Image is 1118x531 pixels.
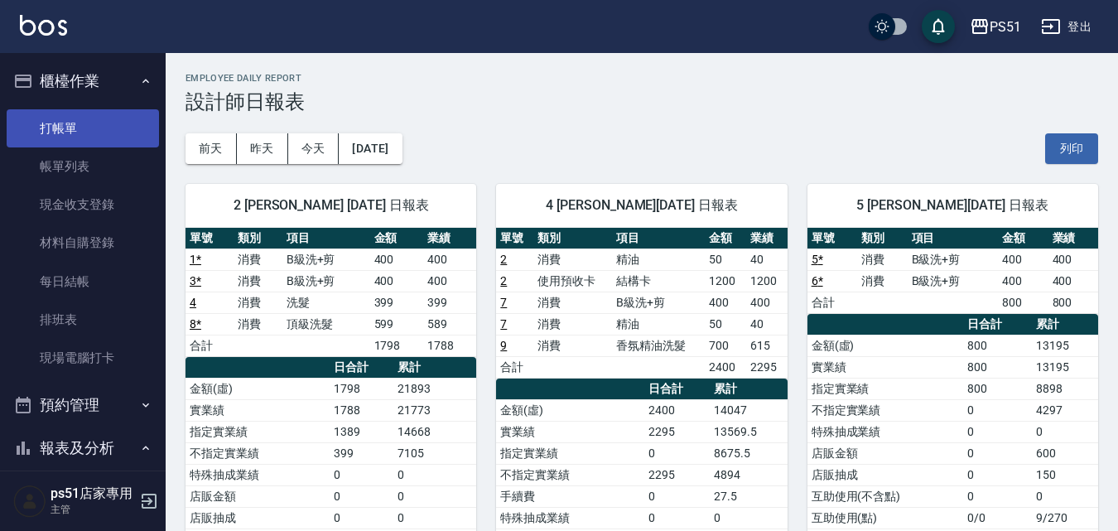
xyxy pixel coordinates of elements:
td: 2400 [644,399,710,421]
td: 400 [1048,249,1098,270]
th: 金額 [705,228,746,249]
td: 4894 [710,464,788,485]
td: 0 [963,464,1032,485]
th: 日合計 [644,379,710,400]
td: 14047 [710,399,788,421]
td: 金額(虛) [807,335,963,356]
td: 結構卡 [612,270,705,292]
button: 前天 [186,133,237,164]
td: B級洗+剪 [612,292,705,313]
a: 4 [190,296,196,309]
td: 8898 [1032,378,1098,399]
div: PS51 [990,17,1021,37]
th: 項目 [612,228,705,249]
td: 店販金額 [186,485,330,507]
td: 指定實業績 [496,442,644,464]
td: 互助使用(不含點) [807,485,963,507]
td: 1788 [330,399,393,421]
td: 2295 [644,464,710,485]
td: 2400 [705,356,746,378]
td: 800 [998,292,1048,313]
td: 消費 [234,249,282,270]
td: 合計 [186,335,234,356]
td: 消費 [234,313,282,335]
td: 7105 [393,442,476,464]
td: 特殊抽成業績 [807,421,963,442]
td: 消費 [533,249,612,270]
td: 精油 [612,313,705,335]
th: 單號 [186,228,234,249]
th: 累計 [710,379,788,400]
td: 使用預收卡 [533,270,612,292]
table: a dense table [496,228,787,379]
td: 0 [330,485,393,507]
td: 800 [963,378,1032,399]
td: 399 [370,292,423,313]
td: 400 [370,249,423,270]
span: 2 [PERSON_NAME] [DATE] 日報表 [205,197,456,214]
td: 互助使用(點) [807,507,963,529]
th: 日合計 [963,314,1032,335]
td: 589 [423,313,476,335]
th: 業績 [1048,228,1098,249]
td: 21893 [393,378,476,399]
td: 合計 [496,356,533,378]
th: 業績 [746,228,788,249]
span: 5 [PERSON_NAME][DATE] 日報表 [827,197,1078,214]
a: 打帳單 [7,109,159,147]
a: 9 [500,339,507,352]
td: 13195 [1032,356,1098,378]
button: 今天 [288,133,340,164]
h2: Employee Daily Report [186,73,1098,84]
td: 600 [1032,442,1098,464]
td: 0 [644,507,710,529]
td: 實業績 [496,421,644,442]
td: 9/270 [1032,507,1098,529]
td: 400 [423,270,476,292]
table: a dense table [186,228,476,357]
td: 0 [393,464,476,485]
th: 單號 [807,228,857,249]
td: 消費 [857,270,907,292]
td: 21773 [393,399,476,421]
td: 1200 [705,270,746,292]
button: 預約管理 [7,384,159,427]
td: 8675.5 [710,442,788,464]
th: 類別 [533,228,612,249]
td: 399 [423,292,476,313]
td: 0 [963,442,1032,464]
td: 50 [705,313,746,335]
th: 累計 [393,357,476,379]
td: 40 [746,249,788,270]
td: 消費 [234,270,282,292]
img: Logo [20,15,67,36]
p: 主管 [51,502,135,517]
td: 400 [705,292,746,313]
td: 400 [423,249,476,270]
th: 金額 [370,228,423,249]
td: 0 [393,507,476,529]
td: 0 [1032,421,1098,442]
td: 1389 [330,421,393,442]
h5: ps51店家專用 [51,485,135,502]
td: 特殊抽成業績 [186,464,330,485]
td: 精油 [612,249,705,270]
td: 實業績 [807,356,963,378]
td: 0 [644,485,710,507]
td: 特殊抽成業績 [496,507,644,529]
td: 不指定實業績 [186,442,330,464]
td: 手續費 [496,485,644,507]
td: B級洗+剪 [282,270,370,292]
td: 400 [370,270,423,292]
td: 1788 [423,335,476,356]
td: 0 [963,421,1032,442]
th: 金額 [998,228,1048,249]
td: 0/0 [963,507,1032,529]
th: 日合計 [330,357,393,379]
td: 399 [330,442,393,464]
a: 2 [500,253,507,266]
a: 帳單列表 [7,147,159,186]
td: 0 [330,507,393,529]
td: 2295 [644,421,710,442]
td: 13569.5 [710,421,788,442]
